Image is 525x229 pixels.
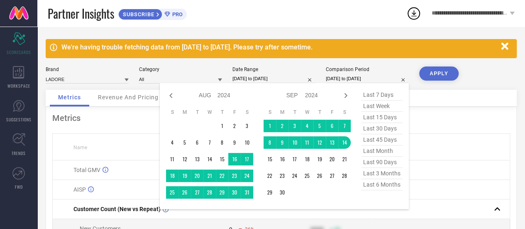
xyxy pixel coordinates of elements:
[48,5,114,22] span: Partner Insights
[326,136,338,149] td: Fri Sep 13 2024
[216,186,228,199] td: Thu Aug 29 2024
[178,109,191,116] th: Monday
[58,94,81,101] span: Metrics
[228,109,241,116] th: Friday
[288,153,301,165] td: Tue Sep 17 2024
[170,11,183,17] span: PRO
[276,186,288,199] td: Mon Sep 30 2024
[191,136,203,149] td: Tue Aug 06 2024
[73,206,161,212] span: Customer Count (New vs Repeat)
[301,120,313,132] td: Wed Sep 04 2024
[301,136,313,149] td: Wed Sep 11 2024
[166,186,178,199] td: Sun Aug 25 2024
[326,109,338,116] th: Friday
[228,186,241,199] td: Fri Aug 30 2024
[166,109,178,116] th: Sunday
[166,170,178,182] td: Sun Aug 18 2024
[313,136,326,149] td: Thu Sep 12 2024
[216,153,228,165] td: Thu Aug 15 2024
[241,153,253,165] td: Sat Aug 17 2024
[361,179,403,190] span: last 6 months
[216,170,228,182] td: Thu Aug 22 2024
[338,170,351,182] td: Sat Sep 28 2024
[191,186,203,199] td: Tue Aug 27 2024
[361,145,403,157] span: last month
[241,136,253,149] td: Sat Aug 10 2024
[313,120,326,132] td: Thu Sep 05 2024
[264,120,276,132] td: Sun Sep 01 2024
[228,170,241,182] td: Fri Aug 23 2024
[264,170,276,182] td: Sun Sep 22 2024
[203,109,216,116] th: Wednesday
[52,113,510,123] div: Metrics
[276,136,288,149] td: Mon Sep 09 2024
[228,153,241,165] td: Fri Aug 16 2024
[178,170,191,182] td: Mon Aug 19 2024
[216,109,228,116] th: Thursday
[361,101,403,112] span: last week
[7,49,31,55] span: SCORECARDS
[301,109,313,116] th: Wednesday
[313,170,326,182] td: Thu Sep 26 2024
[178,186,191,199] td: Mon Aug 26 2024
[61,43,497,51] div: We're having trouble fetching data from [DATE] to [DATE]. Please try after sometime.
[232,66,315,72] div: Date Range
[276,153,288,165] td: Mon Sep 16 2024
[338,153,351,165] td: Sat Sep 21 2024
[216,120,228,132] td: Thu Aug 01 2024
[264,186,276,199] td: Sun Sep 29 2024
[288,170,301,182] td: Tue Sep 24 2024
[326,120,338,132] td: Fri Sep 06 2024
[326,74,409,83] input: Select comparison period
[338,136,351,149] td: Sat Sep 14 2024
[338,120,351,132] td: Sat Sep 07 2024
[313,153,326,165] td: Thu Sep 19 2024
[73,167,100,173] span: Total GMV
[301,153,313,165] td: Wed Sep 18 2024
[264,109,276,116] th: Sunday
[166,136,178,149] td: Sun Aug 04 2024
[178,153,191,165] td: Mon Aug 12 2024
[6,116,32,123] span: SUGGESTIONS
[73,186,86,193] span: AISP
[228,136,241,149] td: Fri Aug 09 2024
[288,136,301,149] td: Tue Sep 10 2024
[228,120,241,132] td: Fri Aug 02 2024
[166,153,178,165] td: Sun Aug 11 2024
[419,66,459,81] button: APPLY
[7,83,30,89] span: WORKSPACE
[301,170,313,182] td: Wed Sep 25 2024
[276,109,288,116] th: Monday
[203,136,216,149] td: Wed Aug 07 2024
[73,145,87,150] span: Name
[191,153,203,165] td: Tue Aug 13 2024
[288,120,301,132] td: Tue Sep 03 2024
[264,153,276,165] td: Sun Sep 15 2024
[326,153,338,165] td: Fri Sep 20 2024
[264,136,276,149] td: Sun Sep 08 2024
[361,157,403,168] span: last 90 days
[288,109,301,116] th: Tuesday
[313,109,326,116] th: Thursday
[119,11,156,17] span: SUBSCRIBE
[203,153,216,165] td: Wed Aug 14 2024
[166,91,176,101] div: Previous month
[326,66,409,72] div: Comparison Period
[276,170,288,182] td: Mon Sep 23 2024
[361,168,403,179] span: last 3 months
[12,150,26,156] span: TRENDS
[241,120,253,132] td: Sat Aug 03 2024
[338,109,351,116] th: Saturday
[361,89,403,101] span: last 7 days
[98,94,159,101] span: Revenue And Pricing
[46,66,129,72] div: Brand
[139,66,222,72] div: Category
[341,91,351,101] div: Next month
[191,109,203,116] th: Tuesday
[203,186,216,199] td: Wed Aug 28 2024
[216,136,228,149] td: Thu Aug 08 2024
[361,112,403,123] span: last 15 days
[241,186,253,199] td: Sat Aug 31 2024
[361,123,403,134] span: last 30 days
[191,170,203,182] td: Tue Aug 20 2024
